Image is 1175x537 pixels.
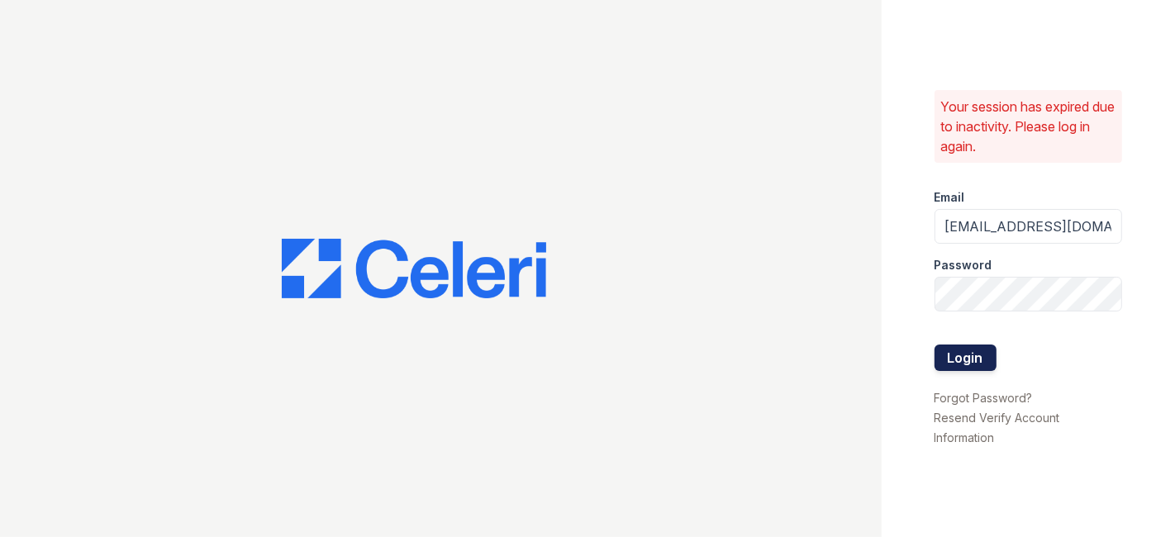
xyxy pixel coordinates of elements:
[935,411,1060,444] a: Resend Verify Account Information
[282,239,546,298] img: CE_Logo_Blue-a8612792a0a2168367f1c8372b55b34899dd931a85d93a1a3d3e32e68fde9ad4.png
[935,257,992,273] label: Password
[935,189,965,206] label: Email
[941,97,1116,156] p: Your session has expired due to inactivity. Please log in again.
[935,345,997,371] button: Login
[935,391,1033,405] a: Forgot Password?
